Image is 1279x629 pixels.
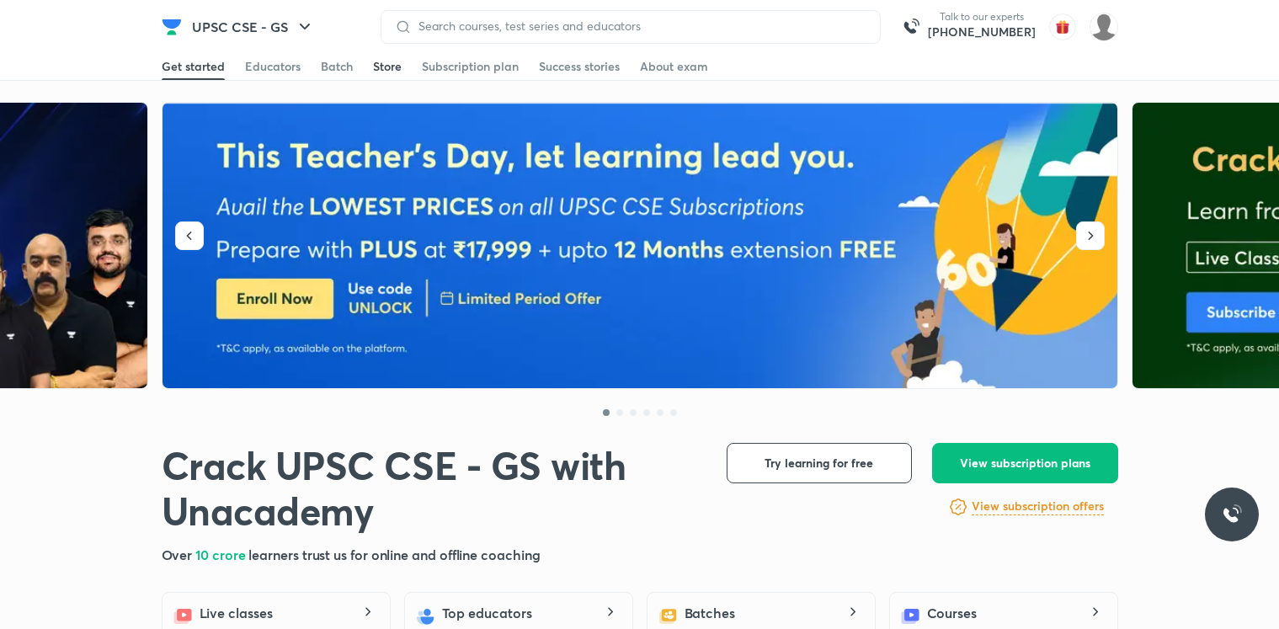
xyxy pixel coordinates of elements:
[248,546,540,563] span: learners trust us for online and offline coaching
[162,53,225,80] a: Get started
[928,10,1036,24] p: Talk to our experts
[1090,13,1118,41] img: Yuvraj M
[162,443,700,535] h1: Crack UPSC CSE - GS with Unacademy
[927,603,977,623] h5: Courses
[422,53,519,80] a: Subscription plan
[960,455,1090,472] span: View subscription plans
[539,58,620,75] div: Success stories
[245,53,301,80] a: Educators
[685,603,735,623] h5: Batches
[162,546,196,563] span: Over
[195,546,248,563] span: 10 crore
[539,53,620,80] a: Success stories
[727,443,912,483] button: Try learning for free
[932,443,1118,483] button: View subscription plans
[972,497,1104,517] a: View subscription offers
[972,498,1104,515] h6: View subscription offers
[765,455,873,472] span: Try learning for free
[412,19,866,33] input: Search courses, test series and educators
[162,58,225,75] div: Get started
[373,53,402,80] a: Store
[442,603,532,623] h5: Top educators
[182,10,325,44] button: UPSC CSE - GS
[245,58,301,75] div: Educators
[200,603,273,623] h5: Live classes
[422,58,519,75] div: Subscription plan
[928,24,1036,40] a: [PHONE_NUMBER]
[162,17,182,37] img: Company Logo
[1049,13,1076,40] img: avatar
[640,53,708,80] a: About exam
[373,58,402,75] div: Store
[640,58,708,75] div: About exam
[1222,504,1242,525] img: ttu
[894,10,928,44] img: call-us
[321,53,353,80] a: Batch
[321,58,353,75] div: Batch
